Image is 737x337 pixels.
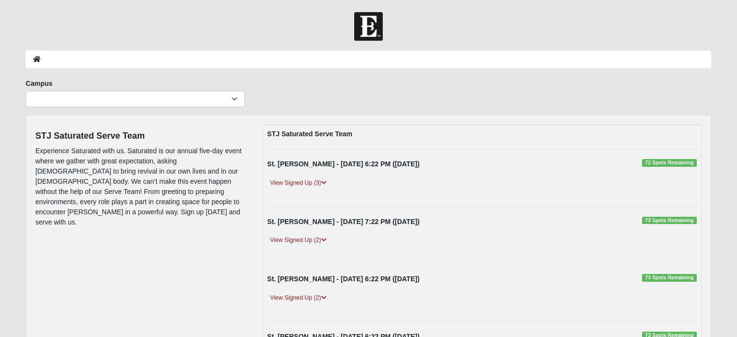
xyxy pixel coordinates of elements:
[642,159,697,167] span: 72 Spots Remaining
[267,160,419,168] strong: St. [PERSON_NAME] - [DATE] 6:22 PM ([DATE])
[35,131,248,142] h4: STJ Saturated Serve Team
[642,274,697,282] span: 73 Spots Remaining
[267,293,329,303] a: View Signed Up (2)
[267,218,419,225] strong: St. [PERSON_NAME] - [DATE] 7:22 PM ([DATE])
[267,130,352,138] strong: STJ Saturated Serve Team
[267,275,419,283] strong: St. [PERSON_NAME] - [DATE] 6:22 PM ([DATE])
[35,146,248,227] p: Experience Saturated with us. Saturated is our annual five-day event where we gather with great e...
[354,12,383,41] img: Church of Eleven22 Logo
[642,217,697,225] span: 73 Spots Remaining
[267,178,329,188] a: View Signed Up (3)
[26,79,52,88] label: Campus
[267,235,329,245] a: View Signed Up (2)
